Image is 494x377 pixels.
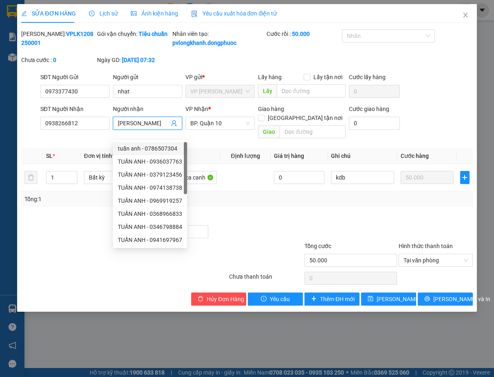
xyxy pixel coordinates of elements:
div: TUẤN ANH - 0936037763 [113,155,187,168]
img: logo [3,5,39,41]
img: icon [191,11,198,17]
b: [DATE] 07:32 [122,57,155,63]
label: Hình thức thanh toán [399,243,453,249]
div: Ngày GD: [97,55,171,64]
div: Gói vận chuyển: [97,29,171,38]
div: VP gửi [185,73,255,82]
input: 0 [401,171,454,184]
div: Cước rồi : [267,29,340,38]
span: close [462,12,469,18]
div: Chưa thanh toán [228,272,304,286]
span: BP. Quận 10 [190,117,250,129]
input: Dọc đường [280,125,346,138]
div: Người nhận [113,104,182,113]
span: Tại văn phòng [404,254,468,266]
span: SỬA ĐƠN HÀNG [21,10,75,17]
b: pvlongkhanh.dongphuoc [172,40,236,46]
span: plus [461,174,469,181]
div: Người gửi [113,73,182,82]
input: Cước giao hàng [349,117,400,130]
span: Bất kỳ [89,171,142,184]
div: TUẤN ANH - 0974138738 [113,181,187,194]
th: Ghi chú [328,148,397,164]
span: ----------------------------------------- [22,44,100,51]
span: edit [21,11,27,16]
span: 07:32:11 [DATE] [18,59,50,64]
span: Lịch sử [89,10,118,17]
button: delete [24,171,37,184]
button: deleteHủy Đơn Hàng [191,293,246,306]
span: Giá trị hàng [274,153,304,159]
span: save [368,296,373,302]
span: Yêu cầu [270,295,290,304]
span: Lấy [258,84,277,98]
div: TUẤN ANH - 0379123456 [118,170,182,179]
div: Nhân viên tạo: [172,29,265,47]
span: exclamation-circle [261,296,267,302]
div: SĐT Người Gửi [40,73,110,82]
div: TUẤN ANH - 0368966833 [113,207,187,220]
span: VPLK1208250001 [41,52,86,58]
span: Hotline: 19001152 [64,36,100,41]
button: plus [460,171,470,184]
span: [PERSON_NAME] và In [433,295,490,304]
span: Đơn vị tính [84,153,115,159]
span: Lấy tận nơi [310,73,346,82]
span: Định lượng [231,153,260,159]
span: In ngày: [2,59,50,64]
span: clock-circle [89,11,95,16]
strong: ĐỒNG PHƯỚC [64,4,112,11]
span: VP Nhận [185,106,208,112]
div: SĐT Người Nhận [40,104,110,113]
span: picture [131,11,137,16]
span: Yêu cầu xuất hóa đơn điện tử [191,10,277,17]
button: plusThêm ĐH mới [304,293,359,306]
span: Giao [258,125,280,138]
div: Chưa cước : [21,55,95,64]
div: TUẤN ANH - 0346798884 [118,222,182,231]
span: SL [46,153,53,159]
span: Ảnh kiện hàng [131,10,178,17]
input: Dọc đường [277,84,346,98]
span: Giao hàng [258,106,284,112]
div: [PERSON_NAME]: [21,29,95,47]
div: TUẤN ANH - 0346798884 [113,220,187,233]
button: printer[PERSON_NAME] và In [418,293,473,306]
label: Cước giao hàng [349,106,389,112]
span: delete [198,296,203,302]
div: Tổng: 1 [24,195,191,204]
span: Cước hàng [401,153,429,159]
button: save[PERSON_NAME] thay đổi [361,293,416,306]
input: Cước lấy hàng [349,85,400,98]
div: TUẤN ANH - 0941697967 [113,233,187,246]
span: Hủy Đơn Hàng [207,295,244,304]
div: TUẤN ANH - 0379123456 [113,168,187,181]
div: tuấn anh - 0786507304 [118,144,182,153]
div: TUẤN ANH - 0969919257 [118,196,182,205]
span: Tổng cước [304,243,331,249]
span: VP Long Khánh [190,85,250,98]
div: TUẤN ANH - 0941697967 [118,235,182,244]
span: [GEOGRAPHIC_DATA] tận nơi [265,113,346,122]
span: Thêm ĐH mới [320,295,355,304]
div: TUẤN ANH - 0368966833 [118,209,182,218]
span: Lấy hàng [258,74,282,80]
div: TUẤN ANH - 0969919257 [113,194,187,207]
span: [PERSON_NAME]: [2,53,85,58]
button: exclamation-circleYêu cầu [248,293,303,306]
span: [PERSON_NAME] thay đổi [377,295,442,304]
b: Tiêu chuẩn [139,31,168,37]
div: TUẤN ANH - 0936037763 [118,157,182,166]
button: Close [454,4,477,27]
input: Ghi Chú [331,171,394,184]
span: 01 Võ Văn Truyện, KP.1, Phường 2 [64,24,112,35]
div: tuấn anh - 0786507304 [113,142,187,155]
span: plus [311,296,317,302]
div: TUẤN ANH - 0974138738 [118,183,182,192]
span: Bến xe [GEOGRAPHIC_DATA] [64,13,110,23]
b: 0 [53,57,56,63]
label: Cước lấy hàng [349,74,386,80]
b: 50.000 [292,31,310,37]
span: printer [424,296,430,302]
span: user-add [171,120,177,126]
